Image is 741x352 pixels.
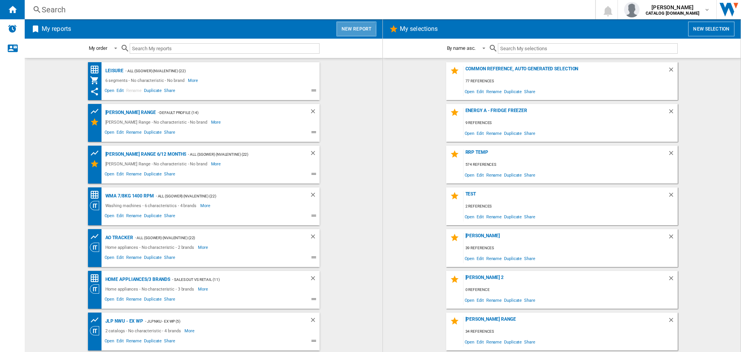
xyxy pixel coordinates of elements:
[103,129,116,138] span: Open
[103,76,188,85] div: 6 segments - No characteristic - No brand
[668,233,678,243] div: Delete
[90,107,103,116] div: Product prices grid
[163,87,176,96] span: Share
[125,296,143,305] span: Rename
[90,76,103,85] div: My Assortment
[103,275,171,284] div: Home appliances/3 brands
[523,253,536,264] span: Share
[646,3,699,11] span: [PERSON_NAME]
[464,285,678,295] div: 0 reference
[475,128,485,138] span: Edit
[125,170,143,180] span: Rename
[447,45,476,51] div: By name asc.
[186,150,294,159] div: - ALL (sgower) (nvalentine) (22)
[475,211,485,222] span: Edit
[464,275,668,285] div: [PERSON_NAME] 2
[485,170,503,180] span: Rename
[688,22,734,36] button: New selection
[475,337,485,347] span: Edit
[103,254,116,263] span: Open
[90,274,103,283] div: Price Matrix
[475,86,485,97] span: Edit
[198,243,209,252] span: More
[464,233,668,243] div: [PERSON_NAME]
[475,253,485,264] span: Edit
[90,326,103,335] div: Category View
[89,45,107,51] div: My order
[170,275,294,284] div: - Sales Out Vs Retail (11)
[464,170,476,180] span: Open
[310,191,320,201] div: Delete
[115,254,125,263] span: Edit
[103,150,186,159] div: [PERSON_NAME] Range 6/12 Months
[464,191,668,202] div: Test
[115,337,125,347] span: Edit
[115,212,125,221] span: Edit
[133,233,294,243] div: - ALL (sgower) (nvalentine) (22)
[188,76,199,85] span: More
[503,211,523,222] span: Duplicate
[464,337,476,347] span: Open
[464,243,678,253] div: 39 references
[103,326,185,335] div: 2 catalogs - No characteristic - 4 brands
[475,170,485,180] span: Edit
[503,170,523,180] span: Duplicate
[503,253,523,264] span: Duplicate
[163,254,176,263] span: Share
[125,129,143,138] span: Rename
[464,316,668,327] div: [PERSON_NAME] Range
[464,211,476,222] span: Open
[668,66,678,77] div: Delete
[42,4,575,15] div: Search
[523,337,536,347] span: Share
[90,65,103,75] div: Price Matrix
[130,43,320,54] input: Search My reports
[103,87,116,96] span: Open
[90,117,103,127] div: My Selections
[310,316,320,326] div: Delete
[154,191,294,201] div: - ALL (sgower) (nvalentine) (22)
[143,337,163,347] span: Duplicate
[90,159,103,168] div: My Selections
[464,160,678,170] div: 574 references
[103,337,116,347] span: Open
[103,296,116,305] span: Open
[523,86,536,97] span: Share
[125,254,143,263] span: Rename
[103,284,198,294] div: Home appliances - No characteristic - 3 brands
[8,24,17,33] img: alerts-logo.svg
[523,211,536,222] span: Share
[668,191,678,202] div: Delete
[103,316,144,326] div: JLP NWU - Ex WP
[398,22,439,36] h2: My selections
[90,315,103,325] div: Product prices grid
[90,201,103,210] div: Category View
[464,86,476,97] span: Open
[163,129,176,138] span: Share
[40,22,73,36] h2: My reports
[523,128,536,138] span: Share
[498,43,677,54] input: Search My selections
[464,295,476,305] span: Open
[668,108,678,118] div: Delete
[464,108,668,118] div: Energy A - Fridge Freezer
[211,117,222,127] span: More
[143,87,163,96] span: Duplicate
[464,202,678,211] div: 2 references
[103,243,198,252] div: Home appliances - No characteristic - 2 brands
[90,243,103,252] div: Category View
[485,337,503,347] span: Rename
[163,212,176,221] span: Share
[485,253,503,264] span: Rename
[646,11,699,16] b: CATALOG [DOMAIN_NAME]
[103,66,123,76] div: Leisure
[464,66,668,77] div: Common reference, auto generated selection
[103,233,133,243] div: AO Tracker
[503,295,523,305] span: Duplicate
[310,233,320,243] div: Delete
[503,86,523,97] span: Duplicate
[125,87,143,96] span: Rename
[198,284,209,294] span: More
[143,316,294,326] div: - JLP NKU - Ex WP (5)
[485,128,503,138] span: Rename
